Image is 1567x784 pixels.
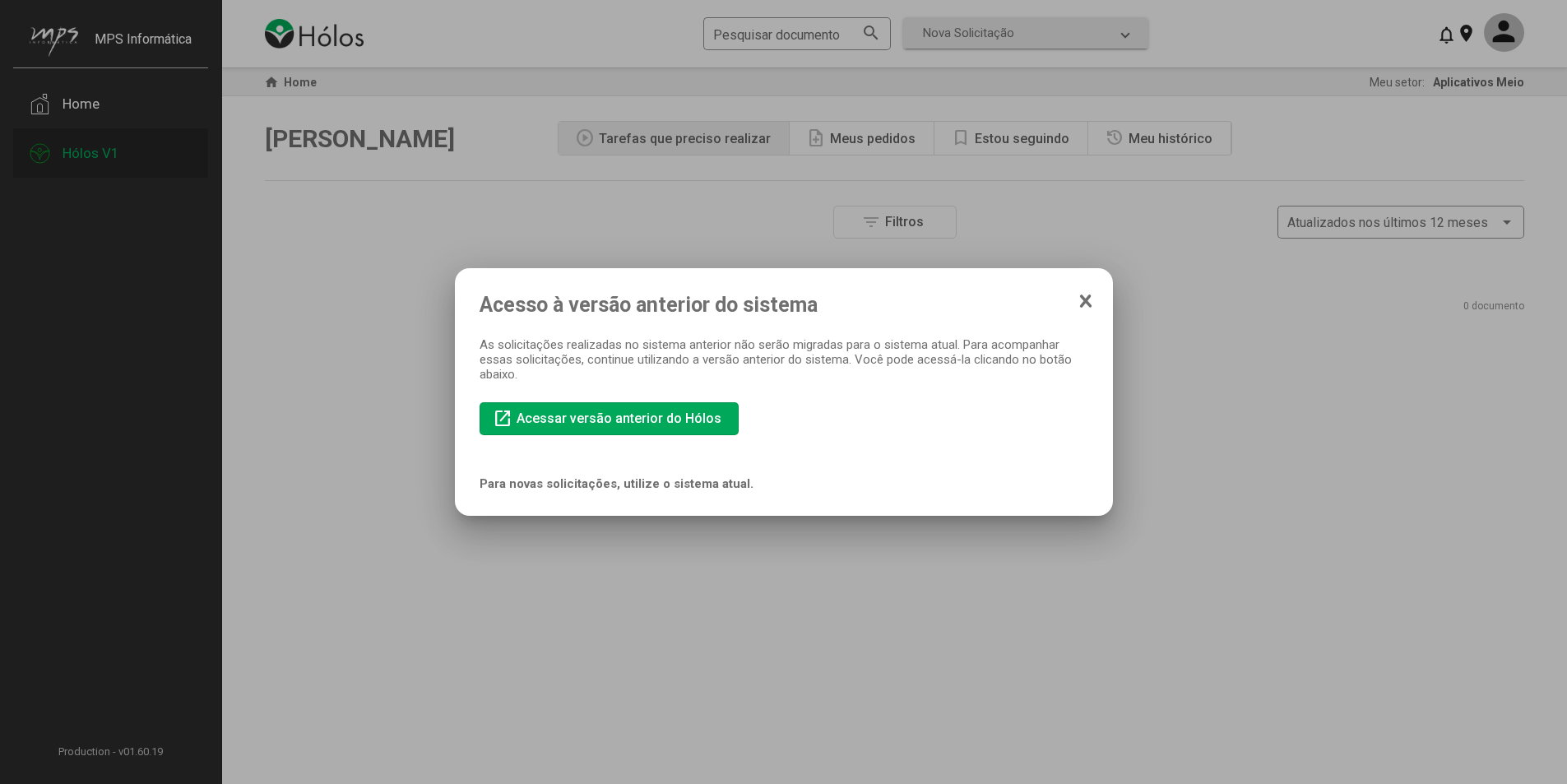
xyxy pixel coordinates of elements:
[517,411,721,426] span: Acessar versão anterior do Hólos
[480,476,753,491] b: Para novas solicitações, utilize o sistema atual.
[480,402,739,435] button: Acessar versão anterior do Hólos
[480,337,1088,382] div: As solicitações realizadas no sistema anterior não serão migradas para o sistema atual. Para acom...
[493,409,512,429] mat-icon: open_in_new
[480,293,1088,317] span: Acesso à versão anterior do sistema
